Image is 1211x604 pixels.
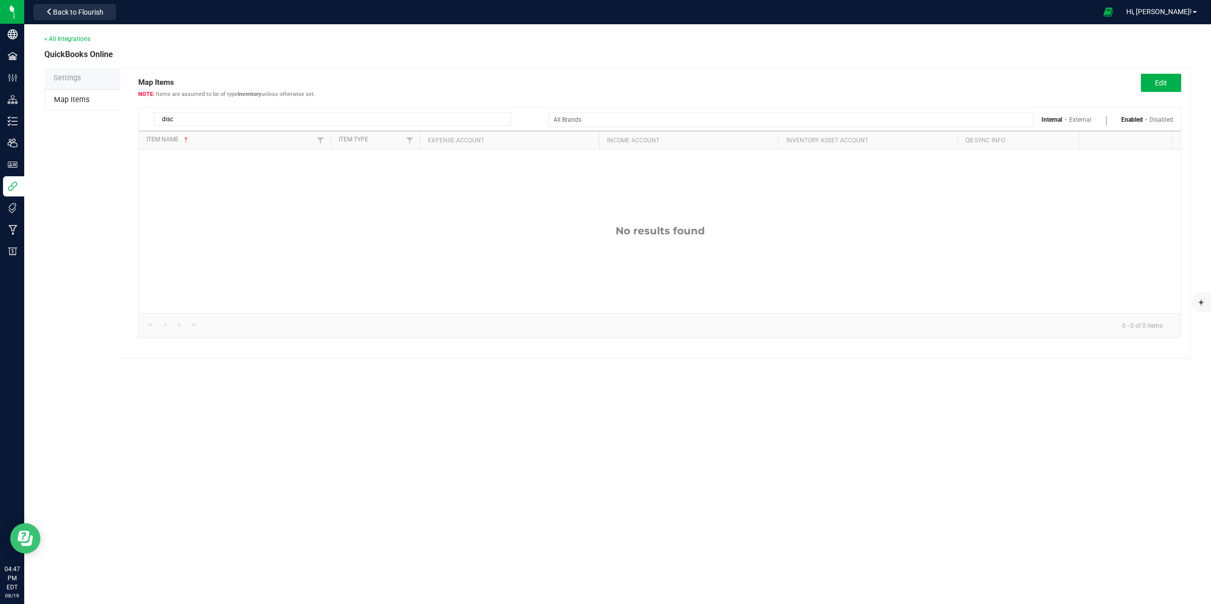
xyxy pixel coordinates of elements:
span: Sortable [182,136,190,144]
a: Enabled [1121,116,1143,123]
span: Settings [53,74,81,82]
input: All Brands [548,113,1021,127]
inline-svg: Users [8,138,18,148]
span: Map Items [138,74,315,97]
p: 08/19 [5,592,20,599]
a: External [1069,116,1091,123]
span: Open Ecommerce Menu [1097,2,1120,22]
th: Inventory Asset Account [778,131,957,149]
a: < All Integrations [44,35,90,42]
inline-svg: Company [8,29,18,39]
a: Item NameSortable [146,136,314,144]
inline-svg: Tags [8,203,18,213]
span: Map Items [54,95,89,104]
span: Back to Flourish [53,8,103,16]
a: Filter [404,134,416,146]
inline-svg: User Roles [8,160,18,170]
inline-svg: Facilities [8,51,18,61]
inline-svg: Inventory [8,116,18,126]
input: Search by Item Name or SKU... [154,112,511,126]
iframe: Resource center [10,523,40,553]
inline-svg: Integrations [8,181,18,191]
a: Filter [314,134,326,146]
span: Hi, [PERSON_NAME]! [1126,8,1192,16]
button: Edit [1141,74,1181,92]
span: Items are assumed to be of type unless otherwise set. [138,91,315,97]
th: Income Account [599,131,778,149]
span: Edit [1155,79,1167,87]
kendo-pager-info: 0 - 0 of 0 items [1114,318,1171,333]
span: QuickBooks Online [44,48,113,61]
th: Expense Account [420,131,599,149]
a: Disabled [1149,116,1173,123]
a: Item TypeSortable [339,136,403,144]
button: Back to Flourish [33,4,116,20]
strong: Inventory [238,91,261,97]
inline-svg: Configuration [8,73,18,83]
th: QB Sync Info [957,131,1079,149]
inline-svg: Manufacturing [8,225,18,235]
inline-svg: Billing [8,246,18,257]
p: 04:47 PM EDT [5,565,20,592]
inline-svg: Distribution [8,94,18,105]
a: Internal [1041,116,1062,123]
span: No results found [616,225,705,237]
